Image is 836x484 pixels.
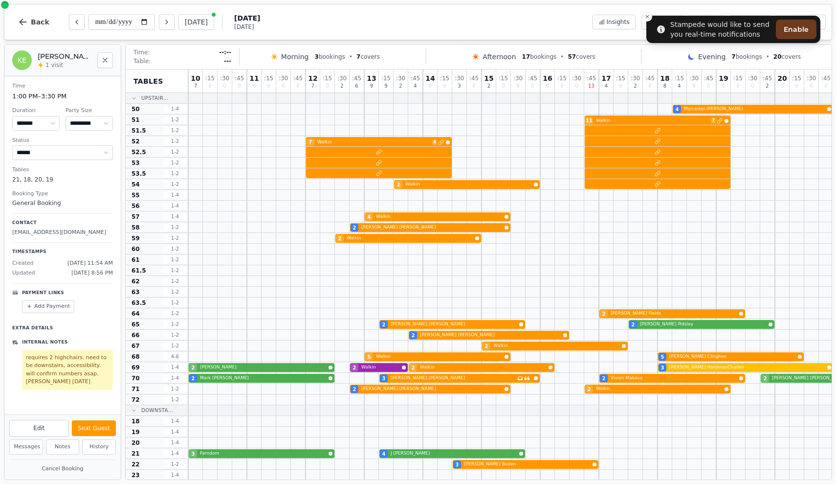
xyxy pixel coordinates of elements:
[132,428,140,436] span: 19
[163,331,187,339] span: 1 - 2
[132,439,140,447] span: 20
[163,428,187,436] span: 1 - 4
[132,138,140,145] span: 52
[678,84,681,89] span: 4
[132,267,146,275] span: 61.5
[596,386,723,392] span: Walkin
[676,106,679,113] span: 4
[194,84,197,89] span: 7
[412,364,415,371] span: 2
[132,116,140,124] span: 51
[132,450,140,458] span: 21
[10,10,57,34] button: Back
[777,75,787,82] span: 20
[12,82,113,91] dt: Time
[572,75,581,81] span: : 30
[391,321,517,328] span: [PERSON_NAME] [PERSON_NAME]
[432,139,437,145] span: 4
[355,84,358,89] span: 6
[132,385,140,393] span: 71
[12,175,113,184] dd: 21, 18, 20, 19
[12,107,60,115] dt: Duration
[163,471,187,479] span: 1 - 4
[546,84,549,89] span: 0
[663,84,666,89] span: 8
[281,52,309,62] span: Morning
[163,417,187,425] span: 1 - 4
[605,84,608,89] span: 4
[634,84,637,89] span: 2
[163,170,187,177] span: 1 - 2
[132,127,146,135] span: 51.5
[45,61,63,69] span: 1 visit
[493,343,620,349] span: Walkin
[587,75,596,81] span: : 45
[163,374,187,382] span: 1 - 4
[807,75,816,81] span: : 30
[192,375,195,382] span: 2
[640,321,767,328] span: [PERSON_NAME] Pidsley
[485,343,488,350] span: 2
[220,75,229,81] span: : 30
[71,269,113,277] span: [DATE] 8:56 PM
[159,14,175,30] button: Next day
[391,450,517,457] span: J [PERSON_NAME]
[352,75,361,81] span: : 45
[353,224,356,231] span: 2
[602,375,606,382] span: 2
[464,461,591,468] span: [PERSON_NAME] Boden
[66,107,113,115] dt: Party Size
[12,249,113,255] p: Timestamps
[208,84,211,89] span: 0
[279,75,288,81] span: : 30
[748,75,757,81] span: : 30
[420,332,561,339] span: [PERSON_NAME] [PERSON_NAME]
[766,84,769,89] span: 2
[132,234,140,242] span: 59
[660,75,669,82] span: 18
[163,277,187,285] span: 1 - 2
[557,75,567,81] span: : 15
[132,417,140,425] span: 18
[763,75,772,81] span: : 45
[163,224,187,231] span: 1 - 2
[602,310,606,318] span: 2
[396,75,405,81] span: : 30
[133,76,163,86] span: Tables
[528,75,537,81] span: : 45
[429,84,432,89] span: 0
[192,450,195,458] span: 3
[522,53,557,61] span: bookings
[669,364,825,371] span: [PERSON_NAME] HardmanCharles
[132,310,140,318] span: 64
[340,84,343,89] span: 2
[704,75,713,81] span: : 45
[9,420,69,437] button: Edit
[163,127,187,134] span: 1 - 2
[323,75,332,81] span: : 15
[200,364,327,371] span: [PERSON_NAME]
[12,259,34,268] span: Created
[751,84,754,89] span: 0
[163,321,187,328] span: 1 - 2
[163,202,187,209] span: 1 - 4
[163,159,187,166] span: 1 - 2
[46,439,80,455] button: Notes
[238,84,241,89] span: 0
[411,75,420,81] span: : 45
[12,269,35,277] span: Updated
[616,75,625,81] span: : 15
[9,439,43,455] button: Messages
[698,52,726,62] span: Evening
[253,84,256,89] span: 0
[132,396,140,404] span: 72
[69,14,85,30] button: Previous day
[12,92,113,101] dd: 1:00 PM – 3:30 PM
[707,84,710,89] span: 0
[178,14,214,30] button: [DATE]
[163,138,187,145] span: 1 - 2
[361,386,503,392] span: [PERSON_NAME] [PERSON_NAME]
[12,229,113,237] p: [EMAIL_ADDRESS][DOMAIN_NAME]
[499,75,508,81] span: : 15
[472,84,475,89] span: 0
